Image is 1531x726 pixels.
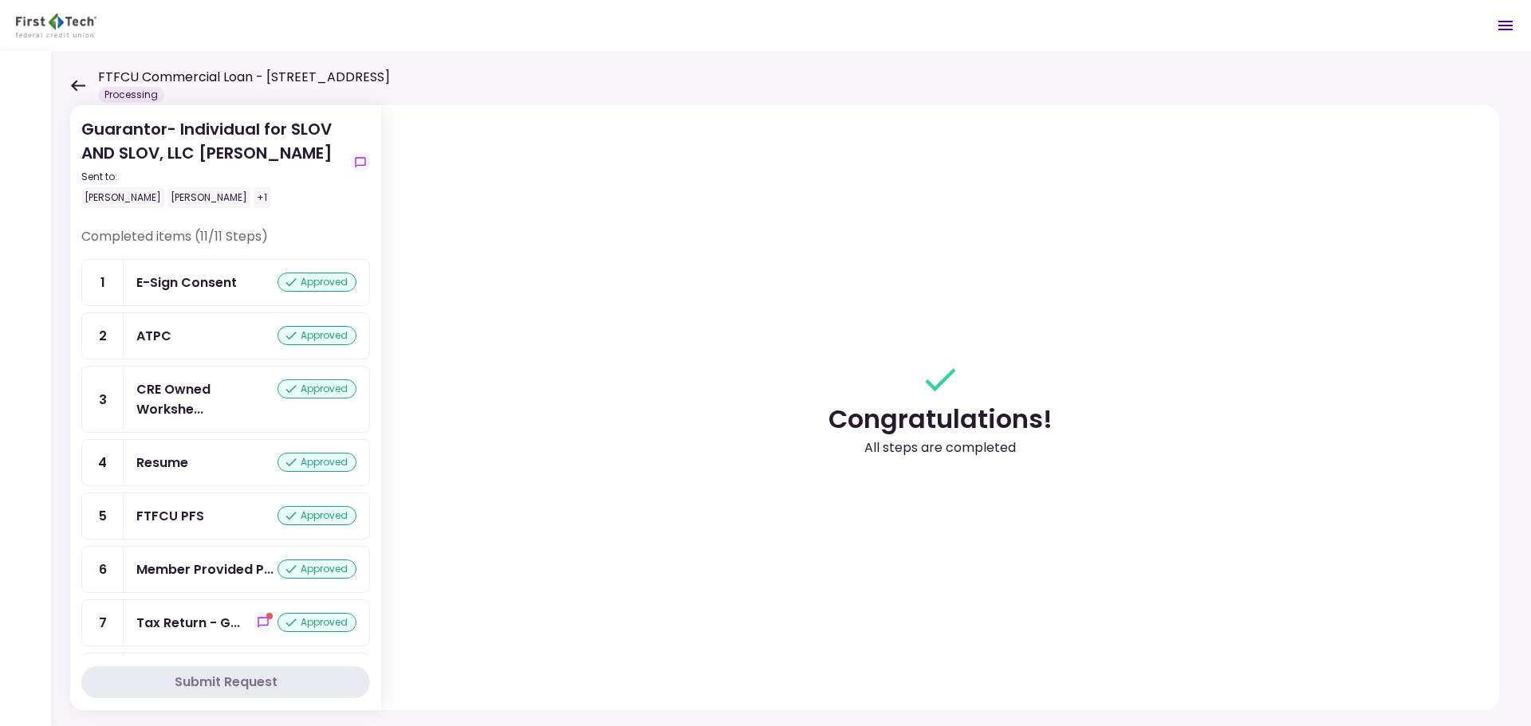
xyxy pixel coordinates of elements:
div: Tax Return - Guarantor [136,613,240,633]
div: Processing [98,87,164,103]
div: Resume [136,453,188,473]
h1: FTFCU Commercial Loan - [STREET_ADDRESS] [98,68,390,87]
div: Member Provided PFS [136,559,274,579]
a: 7Tax Return - Guarantorshow-messagesapproved [81,599,370,646]
div: approved [277,559,356,579]
a: 6Member Provided PFSapproved [81,546,370,593]
div: approved [277,613,356,632]
div: E-Sign Consent [136,273,237,292]
div: Congratulations! [828,400,1053,438]
div: approved [277,453,356,472]
div: 8 [82,653,124,699]
div: +1 [254,187,270,208]
div: [PERSON_NAME] [167,187,250,208]
div: Sent to: [81,170,344,184]
div: approved [277,273,356,292]
a: 4Resumeapproved [81,439,370,486]
div: FTFCU PFS [136,506,204,526]
div: All steps are completed [864,438,1016,457]
div: CRE Owned Worksheet [136,379,277,419]
div: ATPC [136,326,171,346]
div: Completed items (11/11 Steps) [81,227,370,259]
button: Open menu [1486,6,1525,45]
div: 6 [82,547,124,592]
button: show-messages [254,613,273,632]
div: 2 [82,313,124,359]
button: Submit Request [81,666,370,698]
div: 7 [82,600,124,646]
div: approved [277,379,356,398]
div: Guarantor- Individual for SLOV AND SLOV, LLC [PERSON_NAME] [81,117,344,208]
img: Partner icon [16,14,96,37]
a: 2ATPCapproved [81,312,370,359]
a: 3CRE Owned Worksheetapproved [81,366,370,433]
div: approved [277,326,356,345]
button: show-messages [351,153,370,172]
div: 5 [82,493,124,539]
div: 1 [82,260,124,305]
div: 4 [82,440,124,485]
a: 1E-Sign Consentapproved [81,259,370,306]
div: approved [277,506,356,525]
div: [PERSON_NAME] [81,187,164,208]
a: 8IRS Form 4506-T Guarantorapproved [81,653,370,700]
div: 3 [82,367,124,432]
div: Submit Request [175,673,277,692]
a: 5FTFCU PFSapproved [81,493,370,540]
